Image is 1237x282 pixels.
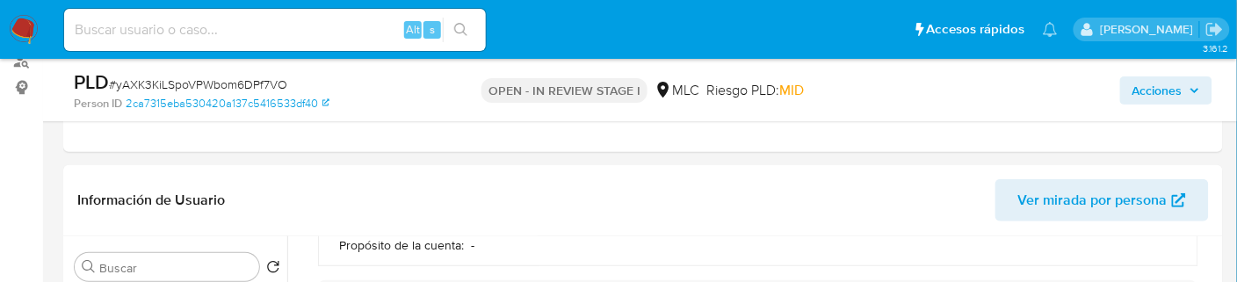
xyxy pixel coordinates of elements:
[74,68,109,96] b: PLD
[109,76,287,93] span: # yAXK3KiLSpoVPWbom6DPf7VO
[1018,179,1168,221] span: Ver mirada por persona
[339,237,464,253] p: Propósito de la cuenta :
[77,192,225,209] h1: Información de Usuario
[64,18,486,41] input: Buscar usuario o caso...
[266,260,280,279] button: Volver al orden por defecto
[995,179,1209,221] button: Ver mirada por persona
[1120,76,1212,105] button: Acciones
[1132,76,1183,105] span: Acciones
[1100,21,1199,38] p: pablo.ruidiaz@mercadolibre.com
[74,96,122,112] b: Person ID
[481,78,647,103] p: OPEN - IN REVIEW STAGE I
[471,237,474,253] p: -
[82,260,96,274] button: Buscar
[126,96,329,112] a: 2ca7315eba530420a137c5416533df40
[927,20,1025,39] span: Accesos rápidos
[430,21,435,38] span: s
[1203,41,1228,55] span: 3.161.2
[1205,20,1224,39] a: Salir
[406,21,420,38] span: Alt
[443,18,479,42] button: search-icon
[99,260,252,276] input: Buscar
[779,80,804,100] span: MID
[706,81,804,100] span: Riesgo PLD:
[655,81,699,100] div: MLC
[1043,22,1058,37] a: Notificaciones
